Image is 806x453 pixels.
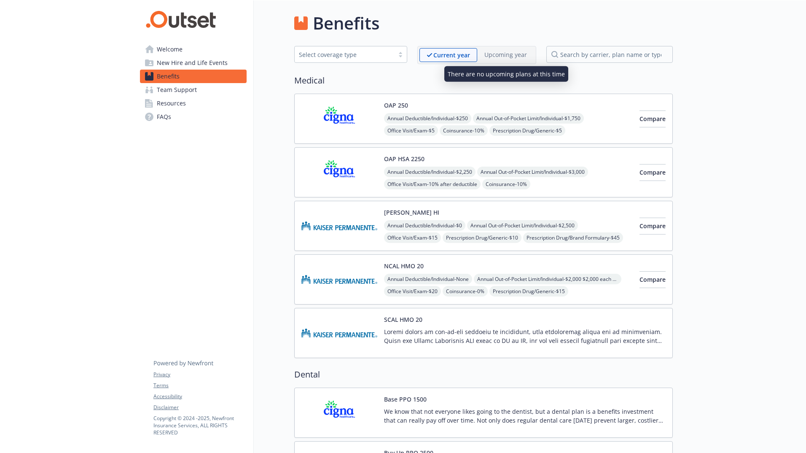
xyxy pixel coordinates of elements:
span: Annual Out-of-Pocket Limit/Individual - $2,000 $2,000 each member in a family [474,274,621,284]
img: Kaiser Permanente of Hawaii carrier logo [301,208,377,244]
p: Current year [433,51,470,59]
span: Office Visit/Exam - $20 [384,286,441,297]
h2: Dental [294,368,673,381]
span: Prescription Drug/Generic - $5 [489,125,565,136]
a: New Hire and Life Events [140,56,247,70]
a: FAQs [140,110,247,124]
img: CIGNA carrier logo [301,395,377,431]
span: Compare [639,275,666,283]
button: Compare [639,271,666,288]
button: Base PPO 1500 [384,395,427,404]
span: FAQs [157,110,171,124]
button: Compare [639,164,666,181]
span: Annual Deductible/Individual - $250 [384,113,471,124]
img: Kaiser Permanente Insurance Company carrier logo [301,315,377,351]
span: Prescription Drug/Generic - $10 [443,232,521,243]
a: Disclaimer [153,404,246,411]
span: Compare [639,115,666,123]
span: Office Visit/Exam - 10% after deductible [384,179,481,189]
p: Upcoming year [484,50,527,59]
span: Office Visit/Exam - $5 [384,125,438,136]
a: Welcome [140,43,247,56]
span: Welcome [157,43,183,56]
img: CIGNA carrier logo [301,101,377,137]
span: Coinsurance - 0% [443,286,488,297]
span: Prescription Drug/Brand Formulary - $45 [523,232,623,243]
span: Upcoming year [477,48,534,62]
span: Team Support [157,83,197,97]
span: Annual Deductible/Individual - None [384,274,472,284]
span: Annual Out-of-Pocket Limit/Individual - $1,750 [473,113,584,124]
a: Privacy [153,371,246,378]
div: Select coverage type [299,50,390,59]
span: New Hire and Life Events [157,56,228,70]
a: Resources [140,97,247,110]
button: [PERSON_NAME] HI [384,208,439,217]
a: Terms [153,382,246,389]
p: Loremi dolors am con-ad-eli seddoeiu te incididunt, utla etdoloremag aliqua eni ad minimveniam. Q... [384,327,666,345]
span: Annual Out-of-Pocket Limit/Individual - $2,500 [467,220,578,231]
span: Prescription Drug/Generic - $15 [489,286,568,297]
span: Coinsurance - 10% [440,125,488,136]
span: Compare [639,222,666,230]
input: search by carrier, plan name or type [546,46,673,63]
span: Coinsurance - 10% [482,179,530,189]
button: OAP HSA 2250 [384,154,424,163]
a: Accessibility [153,393,246,400]
img: Kaiser Permanente Insurance Company carrier logo [301,262,377,297]
button: NCAL HMO 20 [384,262,424,270]
button: Compare [639,218,666,235]
span: Annual Deductible/Individual - $2,250 [384,167,476,177]
img: CIGNA carrier logo [301,154,377,190]
h1: Benefits [313,11,379,36]
p: Copyright © 2024 - 2025 , Newfront Insurance Services, ALL RIGHTS RESERVED [153,415,246,436]
span: Benefits [157,70,180,83]
button: OAP 250 [384,101,408,110]
h2: Medical [294,74,673,87]
a: Team Support [140,83,247,97]
p: We know that not everyone likes going to the dentist, but a dental plan is a benefits investment ... [384,407,666,425]
button: Compare [639,111,666,127]
a: Benefits [140,70,247,83]
span: Annual Out-of-Pocket Limit/Individual - $3,000 [477,167,588,177]
span: Annual Deductible/Individual - $0 [384,220,465,231]
span: Office Visit/Exam - $15 [384,232,441,243]
span: Compare [639,168,666,176]
button: SCAL HMO 20 [384,315,422,324]
span: Resources [157,97,186,110]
